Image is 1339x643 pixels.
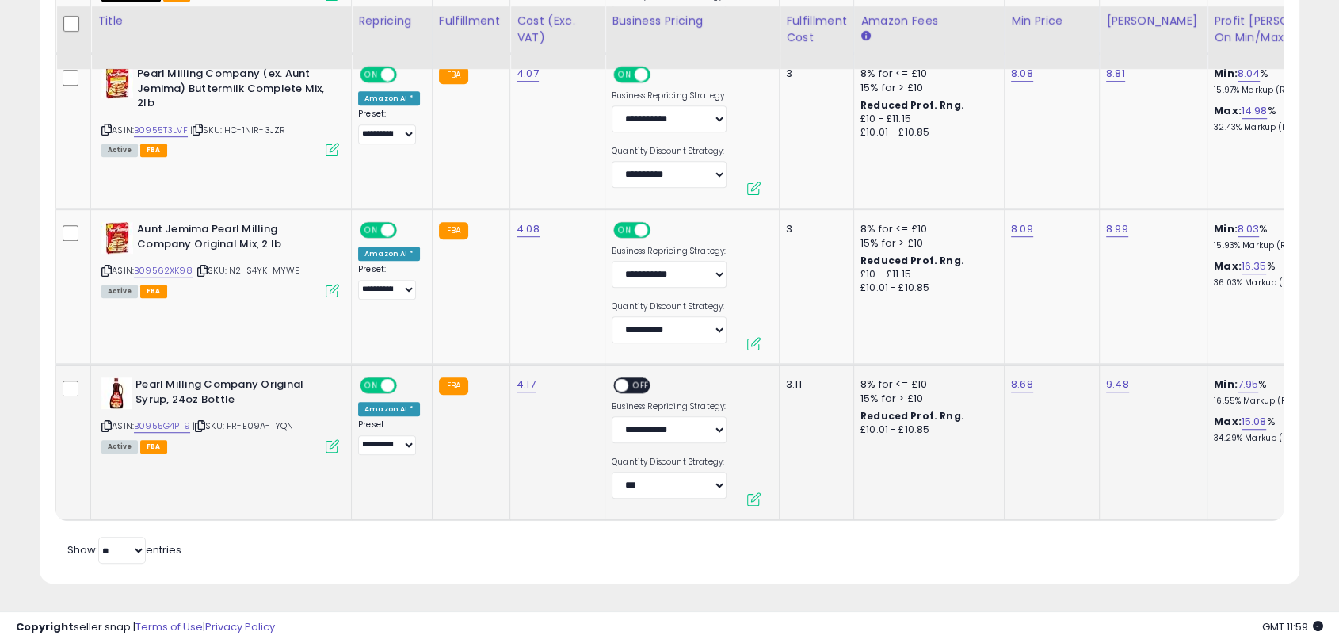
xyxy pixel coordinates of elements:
a: B0955G4PT9 [134,419,190,433]
b: Max: [1214,414,1242,429]
div: Amazon Fees [860,13,998,29]
label: Quantity Discount Strategy: [612,146,727,157]
span: All listings currently available for purchase on Amazon [101,144,138,157]
a: 8.68 [1011,377,1033,392]
div: Fulfillment Cost [786,13,847,46]
b: Min: [1214,377,1238,392]
a: 9.48 [1106,377,1129,392]
div: £10.01 - £10.85 [860,126,992,140]
div: ASIN: [101,67,339,155]
div: 3.11 [786,377,841,392]
b: Max: [1214,258,1242,274]
div: Cost (Exc. VAT) [517,13,598,46]
span: OFF [628,379,654,392]
span: ON [615,224,635,237]
div: 15% for > £10 [860,236,992,251]
a: 4.08 [517,221,540,237]
div: [PERSON_NAME] [1106,13,1200,29]
div: Preset: [358,109,420,144]
a: B09562XK98 [134,264,193,277]
a: 4.07 [517,66,539,82]
span: FBA [140,144,167,157]
a: B0955T3LVF [134,124,188,137]
b: Aunt Jemima Pearl Milling Company Original Mix, 2 lb [137,222,330,255]
strong: Copyright [16,619,74,634]
img: 41zUj1-K44L._SL40_.jpg [101,377,132,409]
span: ON [615,68,635,82]
a: Privacy Policy [205,619,275,634]
b: Reduced Prof. Rng. [860,409,964,423]
div: Min Price [1011,13,1093,29]
div: £10.01 - £10.85 [860,281,992,295]
a: 8.03 [1238,221,1260,237]
div: £10 - £11.15 [860,268,992,281]
div: 15% for > £10 [860,392,992,406]
b: Pearl Milling Company Original Syrup, 24oz Bottle [135,377,328,411]
a: 8.81 [1106,66,1125,82]
b: Max: [1214,103,1242,118]
span: | SKU: HC-1NIR-3JZR [190,124,285,136]
div: 15% for > £10 [860,81,992,95]
a: 7.95 [1238,377,1259,392]
span: ON [361,379,381,392]
div: 8% for <= £10 [860,377,992,392]
div: ASIN: [101,222,339,296]
small: FBA [439,377,468,395]
div: Repricing [358,13,425,29]
div: Amazon AI * [358,402,420,416]
span: | SKU: FR-E09A-TYQN [193,419,293,432]
span: OFF [395,224,420,237]
a: 8.99 [1106,221,1128,237]
a: 16.35 [1242,258,1267,274]
span: OFF [648,68,673,82]
label: Quantity Discount Strategy: [612,457,727,468]
a: 8.09 [1011,221,1033,237]
div: 3 [786,222,841,236]
a: 4.17 [517,377,536,392]
div: Fulfillment [439,13,503,29]
div: £10.01 - £10.85 [860,423,992,437]
span: ON [361,68,381,82]
div: seller snap | | [16,620,275,635]
b: Reduced Prof. Rng. [860,254,964,267]
a: 8.08 [1011,66,1033,82]
b: Pearl Milling Company (ex. Aunt Jemima) Buttermilk Complete Mix, 2lb [137,67,330,115]
div: £10 - £11.15 [860,113,992,126]
b: Min: [1214,66,1238,81]
a: 8.04 [1238,66,1261,82]
label: Business Repricing Strategy: [612,246,727,257]
div: Title [97,13,345,29]
span: Show: entries [67,542,181,557]
a: Terms of Use [135,619,203,634]
label: Business Repricing Strategy: [612,401,727,412]
small: Amazon Fees. [860,29,870,44]
img: 51-sQWCK4pL._SL40_.jpg [101,67,133,98]
div: Amazon AI * [358,91,420,105]
small: FBA [439,67,468,84]
span: ON [361,224,381,237]
span: FBA [140,440,167,454]
span: All listings currently available for purchase on Amazon [101,285,138,298]
span: OFF [395,379,420,392]
div: Preset: [358,264,420,300]
b: Min: [1214,221,1238,236]
span: 2025-08-13 11:59 GMT [1262,619,1323,634]
small: FBA [439,222,468,239]
div: 8% for <= £10 [860,67,992,81]
span: FBA [140,285,167,298]
div: 8% for <= £10 [860,222,992,236]
b: Reduced Prof. Rng. [860,98,964,112]
div: Amazon AI * [358,247,420,261]
label: Quantity Discount Strategy: [612,301,727,312]
span: | SKU: N2-S4YK-MYWE [195,264,299,277]
span: All listings currently available for purchase on Amazon [101,440,138,454]
div: Business Pricing [612,13,772,29]
span: OFF [648,224,673,237]
div: ASIN: [101,377,339,451]
div: 3 [786,67,841,81]
a: 14.98 [1242,103,1268,119]
span: OFF [395,68,420,82]
a: 15.08 [1242,414,1267,430]
div: Preset: [358,419,420,455]
img: 51R36BGYqjL._SL40_.jpg [101,222,133,254]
